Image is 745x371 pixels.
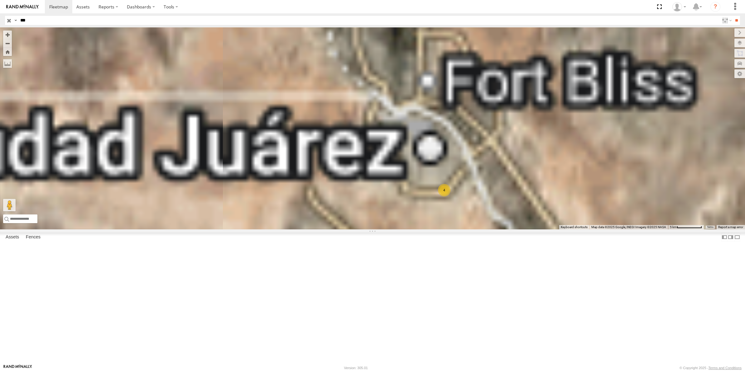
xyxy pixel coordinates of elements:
label: Assets [2,233,22,242]
label: Fences [23,233,44,242]
button: Zoom Home [3,48,12,56]
button: Keyboard shortcuts [561,225,588,229]
label: Dock Summary Table to the Right [728,232,734,242]
label: Measure [3,59,12,68]
img: rand-logo.svg [6,5,39,9]
div: Version: 305.01 [344,366,368,370]
button: Map Scale: 5 km per 77 pixels [668,225,704,229]
label: Search Filter Options [719,16,733,25]
label: Dock Summary Table to the Left [721,232,728,242]
button: Zoom out [3,39,12,48]
label: Search Query [13,16,18,25]
a: Terms [707,226,714,228]
i: ? [710,2,720,12]
label: Hide Summary Table [734,232,740,242]
a: Visit our Website [3,365,32,371]
label: Map Settings [734,69,745,78]
button: Drag Pegman onto the map to open Street View [3,199,16,211]
span: Map data ©2025 Google, INEGI Imagery ©2025 NASA [591,225,666,229]
span: 5 km [670,225,677,229]
div: © Copyright 2025 - [680,366,742,370]
div: Roberto Garcia [670,2,688,12]
button: Zoom in [3,31,12,39]
div: 4 [438,184,450,196]
a: Terms and Conditions [709,366,742,370]
a: Report a map error [718,225,743,229]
